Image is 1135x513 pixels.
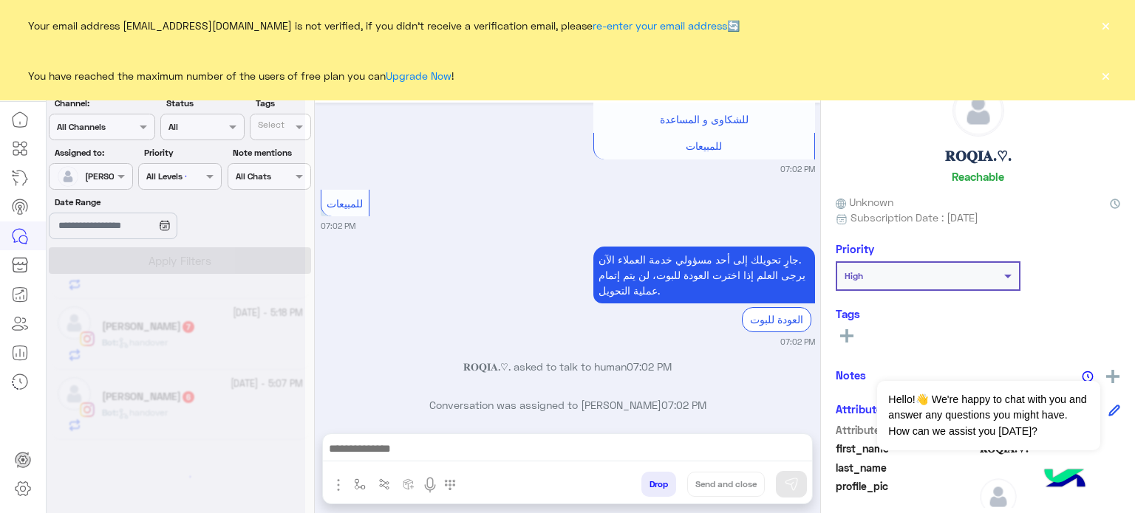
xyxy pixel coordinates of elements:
[836,194,893,210] span: Unknown
[836,478,977,512] span: profile_pic
[372,472,397,496] button: Trigger scenario
[444,479,456,491] img: make a call
[784,477,799,492] img: send message
[836,242,874,255] h6: Priority
[321,359,815,374] p: 𝐑𝐎𝐐𝐈𝐀.♡︎. asked to talk to human
[836,422,977,438] span: Attribute Name
[378,478,390,490] img: Trigger scenario
[836,460,977,475] span: last_name
[163,163,188,189] div: loading...
[403,478,415,490] img: create order
[256,118,284,135] div: Select
[836,368,866,382] h6: Notes
[780,163,815,175] small: 07:02 PM
[397,472,421,496] button: create order
[1039,454,1091,506] img: hulul-logo.png
[742,307,811,331] div: العودة للبوت
[28,18,740,33] span: Your email address [EMAIL_ADDRESS][DOMAIN_NAME] is not verified, if you didn't receive a verifica...
[851,210,978,225] span: Subscription Date : [DATE]
[1098,18,1113,32] button: ×
[661,399,706,411] span: 07:02 PM
[687,472,765,497] button: Send and close
[877,381,1100,450] span: Hello!👋 We're happy to chat with you and answer any questions you might have. How can we assist y...
[945,148,1012,165] h5: 𝐑𝐎𝐐𝐈𝐀.♡︎.
[953,86,1003,136] img: defaultAdmin.png
[1106,370,1119,383] img: add
[845,270,863,281] b: High
[348,472,372,496] button: select flow
[354,478,366,490] img: select flow
[836,441,977,456] span: first_name
[686,140,722,152] span: للمبيعات
[1098,68,1113,83] button: ×
[641,472,676,497] button: Drop
[593,247,815,303] p: 8/10/2025, 7:02 PM
[593,19,727,32] a: re-enter your email address
[780,336,815,348] small: 07:02 PM
[660,113,749,125] span: للشكاوى و المساعدة
[330,476,347,494] img: send attachment
[28,68,454,83] span: You have reached the maximum number of the users of free plan you can !
[327,197,363,210] span: للمبيعات
[836,307,1120,320] h6: Tags
[321,397,815,413] p: Conversation was assigned to [PERSON_NAME]
[386,69,451,82] a: Upgrade Now
[836,402,888,416] h6: Attributes
[321,220,355,232] small: 07:02 PM
[421,476,439,494] img: send voice note
[952,170,1004,183] h6: Reachable
[627,360,672,373] span: 07:02 PM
